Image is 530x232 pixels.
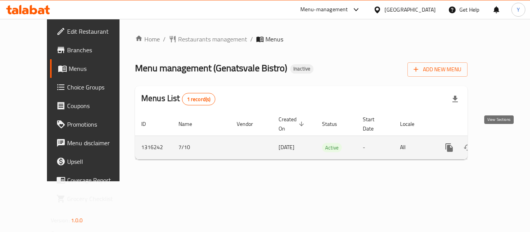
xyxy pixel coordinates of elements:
[135,59,287,77] span: Menu management ( Genatsvale Bistro )
[290,64,313,74] div: Inactive
[322,143,342,152] span: Active
[50,96,135,115] a: Coupons
[67,120,129,129] span: Promotions
[50,134,135,152] a: Menu disclaimer
[172,136,230,159] td: 7/10
[182,93,216,105] div: Total records count
[446,90,464,108] div: Export file
[414,65,461,74] span: Add New Menu
[50,59,135,78] a: Menus
[279,142,294,152] span: [DATE]
[322,143,342,152] div: Active
[50,78,135,96] a: Choice Groups
[135,34,468,44] nav: breadcrumb
[517,5,520,14] span: Y
[407,62,468,77] button: Add New Menu
[50,22,135,41] a: Edit Restaurant
[50,189,135,208] a: Grocery Checklist
[50,152,135,171] a: Upsell
[51,215,70,225] span: Version:
[163,34,166,44] li: /
[67,157,129,166] span: Upsell
[459,138,477,157] button: Change Status
[169,34,247,44] a: Restaurants management
[50,41,135,59] a: Branches
[290,65,313,72] span: Inactive
[67,27,129,36] span: Edit Restaurant
[135,112,521,160] table: enhanced table
[67,138,129,148] span: Menu disclaimer
[385,5,436,14] div: [GEOGRAPHIC_DATA]
[178,119,202,129] span: Name
[250,34,253,44] li: /
[67,82,129,92] span: Choice Groups
[279,115,307,133] span: Created On
[322,119,347,129] span: Status
[440,138,459,157] button: more
[300,5,348,14] div: Menu-management
[182,96,215,103] span: 1 record(s)
[69,64,129,73] span: Menus
[135,34,160,44] a: Home
[237,119,263,129] span: Vendor
[434,112,521,136] th: Actions
[71,215,83,225] span: 1.0.0
[67,194,129,203] span: Grocery Checklist
[67,175,129,185] span: Coverage Report
[265,34,283,44] span: Menus
[50,171,135,189] a: Coverage Report
[50,115,135,134] a: Promotions
[394,136,434,159] td: All
[67,45,129,55] span: Branches
[141,93,215,105] h2: Menus List
[357,136,394,159] td: -
[135,136,172,159] td: 1316242
[178,34,247,44] span: Restaurants management
[400,119,424,129] span: Locale
[363,115,385,133] span: Start Date
[67,101,129,110] span: Coupons
[141,119,156,129] span: ID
